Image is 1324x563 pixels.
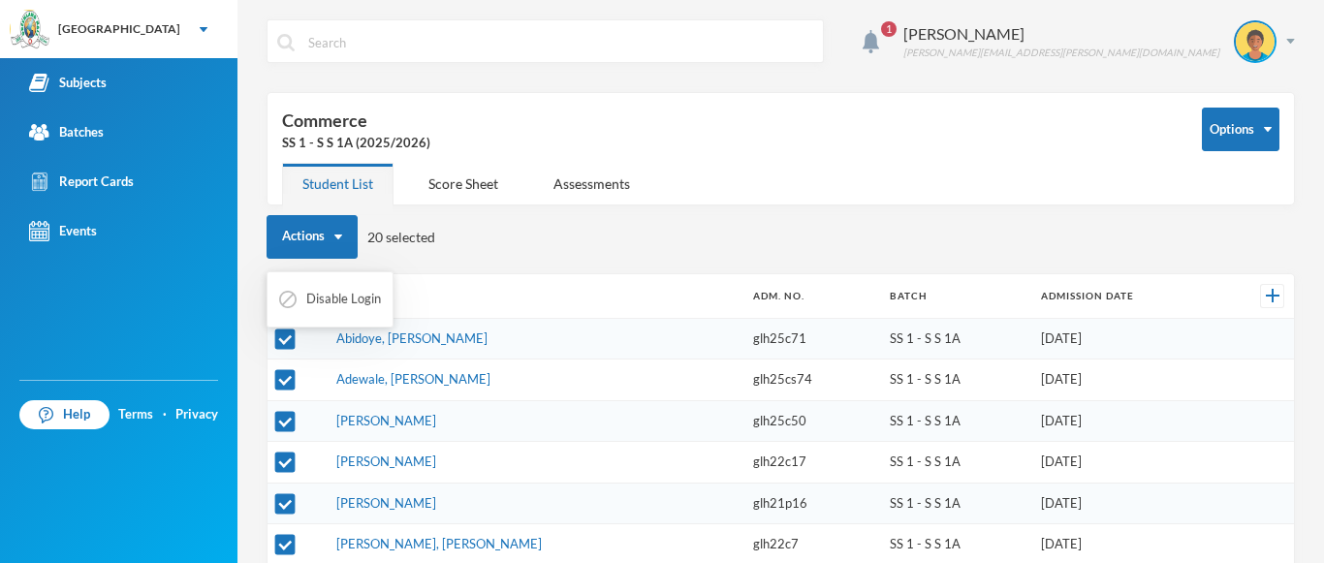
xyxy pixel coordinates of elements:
[743,274,880,319] th: Adm. No.
[903,46,1219,60] div: [PERSON_NAME][EMAIL_ADDRESS][PERSON_NAME][DOMAIN_NAME]
[1031,483,1220,524] td: [DATE]
[408,163,519,204] div: Score Sheet
[880,483,1031,524] td: SS 1 - S S 1A
[11,11,49,49] img: logo
[336,413,436,428] a: [PERSON_NAME]
[29,172,134,192] div: Report Cards
[19,400,110,429] a: Help
[267,215,358,259] button: Actions
[277,34,295,51] img: search
[336,330,488,346] a: Abidoye, [PERSON_NAME]
[29,122,104,142] div: Batches
[1031,442,1220,484] td: [DATE]
[743,360,880,401] td: glh25cs74
[1031,274,1220,319] th: Admission Date
[29,221,97,241] div: Events
[163,405,167,424] div: ·
[282,134,1173,153] div: SS 1 - S S 1A (2025/2026)
[175,405,218,424] a: Privacy
[880,274,1031,319] th: Batch
[743,483,880,524] td: glh21p16
[743,318,880,360] td: glh25c71
[336,371,490,387] a: Adewale, [PERSON_NAME]
[1031,318,1220,360] td: [DATE]
[743,442,880,484] td: glh22c17
[336,454,436,469] a: [PERSON_NAME]
[1266,289,1279,302] img: +
[282,163,394,204] div: Student List
[1236,22,1275,61] img: STUDENT
[881,21,897,37] span: 1
[118,405,153,424] a: Terms
[336,536,542,551] a: [PERSON_NAME], [PERSON_NAME]
[327,274,743,319] th: Name
[880,318,1031,360] td: SS 1 - S S 1A
[336,495,436,511] a: [PERSON_NAME]
[1202,108,1279,151] button: Options
[533,163,650,204] div: Assessments
[282,108,1173,153] div: Commerce
[277,282,383,317] button: Disable Login
[306,20,813,64] input: Search
[1031,400,1220,442] td: [DATE]
[880,400,1031,442] td: SS 1 - S S 1A
[743,400,880,442] td: glh25c50
[1031,360,1220,401] td: [DATE]
[267,215,435,259] div: 20 selected
[880,442,1031,484] td: SS 1 - S S 1A
[903,22,1219,46] div: [PERSON_NAME]
[58,20,180,38] div: [GEOGRAPHIC_DATA]
[29,73,107,93] div: Subjects
[880,360,1031,401] td: SS 1 - S S 1A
